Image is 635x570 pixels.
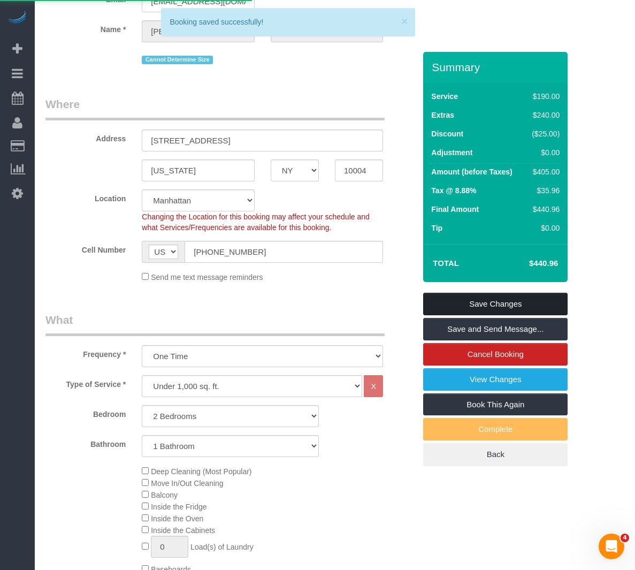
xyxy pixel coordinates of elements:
[335,159,383,181] input: Zip Code
[151,479,223,488] span: Move In/Out Cleaning
[431,223,442,233] label: Tip
[433,259,459,268] strong: Total
[142,159,254,181] input: City
[599,534,624,559] iframe: Intercom live chat
[432,61,562,73] h3: Summary
[431,110,454,120] label: Extras
[423,293,568,315] a: Save Changes
[142,212,369,232] span: Changing the Location for this booking may affect your schedule and what Services/Frequencies are...
[142,56,213,64] span: Cannot Determine Size
[37,189,134,204] label: Location
[528,223,560,233] div: $0.00
[170,17,407,27] div: Booking saved successfully!
[45,96,385,120] legend: Where
[528,147,560,158] div: $0.00
[423,443,568,466] a: Back
[37,435,134,450] label: Bathroom
[151,526,215,535] span: Inside the Cabinets
[151,467,251,476] span: Deep Cleaning (Most Popular)
[528,128,560,139] div: ($25.00)
[431,91,458,102] label: Service
[142,20,254,42] input: First Name
[45,312,385,336] legend: What
[528,204,560,215] div: $440.96
[37,130,134,144] label: Address
[37,20,134,35] label: Name *
[190,543,254,551] span: Load(s) of Laundry
[37,375,134,390] label: Type of Service *
[528,185,560,196] div: $35.96
[423,393,568,416] a: Book This Again
[151,514,203,523] span: Inside the Oven
[6,11,28,26] img: Automaid Logo
[528,110,560,120] div: $240.00
[37,241,134,255] label: Cell Number
[431,185,476,196] label: Tax @ 8.88%
[621,534,629,542] span: 4
[151,491,178,499] span: Balcony
[151,273,263,282] span: Send me text message reminders
[185,241,383,263] input: Cell Number
[423,368,568,391] a: View Changes
[37,345,134,360] label: Frequency *
[423,318,568,340] a: Save and Send Message...
[151,503,206,511] span: Inside the Fridge
[37,405,134,420] label: Bedroom
[431,166,512,177] label: Amount (before Taxes)
[423,343,568,366] a: Cancel Booking
[431,204,479,215] label: Final Amount
[401,16,408,27] button: ×
[528,91,560,102] div: $190.00
[431,147,472,158] label: Adjustment
[497,259,558,268] h4: $440.96
[431,128,463,139] label: Discount
[528,166,560,177] div: $405.00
